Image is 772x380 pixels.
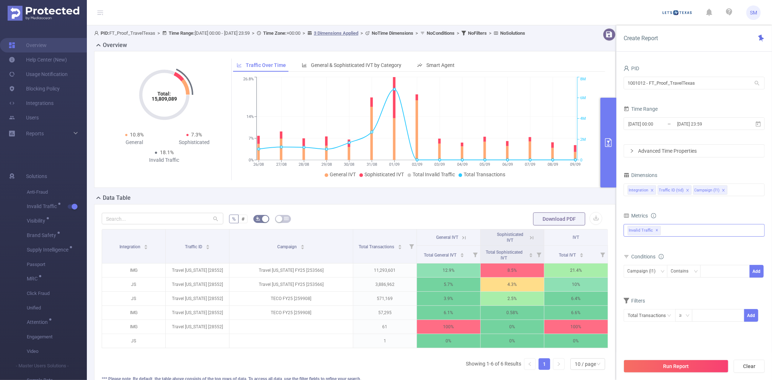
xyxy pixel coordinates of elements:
span: Dimensions [624,172,658,178]
tspan: 0 [580,158,582,162]
p: 10% [544,278,608,291]
i: icon: line-chart [237,63,242,68]
i: icon: bar-chart [302,63,307,68]
li: 1 [539,358,550,370]
tspan: 07/09 [525,162,535,167]
p: 6.1% [417,306,480,320]
div: Sort [206,244,210,248]
i: icon: caret-down [301,246,305,249]
li: Integration [628,185,656,195]
i: icon: down [596,362,601,367]
span: 10.8% [130,132,144,138]
a: Blocking Policy [9,81,60,96]
span: Passport [27,257,87,272]
tspan: 09/09 [570,162,581,167]
li: Previous Page [524,358,536,370]
input: Start date [628,119,686,129]
i: icon: caret-up [144,244,148,246]
a: Users [9,110,39,125]
span: MRC [27,276,40,281]
i: icon: caret-down [398,246,402,249]
p: 3.9% [417,292,480,305]
span: # [241,216,245,222]
tspan: 01/09 [389,162,400,167]
i: icon: table [284,216,288,221]
span: Invalid Traffic [628,226,661,235]
button: Download PDF [533,212,585,225]
div: Sort [398,244,402,248]
span: General & Sophisticated IVT by Category [311,62,401,68]
span: Create Report [624,35,658,42]
p: IMG [102,320,165,334]
span: Conditions [632,254,664,259]
span: Attention [27,320,50,325]
p: 3,886,962 [353,278,417,291]
p: 0% [481,320,544,334]
span: Unified [27,301,87,315]
p: 0% [417,334,480,348]
span: > [487,30,494,36]
p: 21.4% [544,263,608,277]
tspan: 05/09 [480,162,490,167]
a: 1 [539,359,550,370]
span: Total Invalid Traffic [413,172,455,177]
u: 3 Dimensions Applied [314,30,358,36]
tspan: 29/08 [321,162,332,167]
div: Sort [579,252,584,256]
span: General IVT [436,235,458,240]
tspan: 30/08 [344,162,354,167]
i: icon: close [650,189,654,193]
li: Next Page [553,358,565,370]
tspan: 6M [580,96,586,100]
span: Integration [119,244,142,249]
span: Sophisticated IVT [497,232,523,243]
tspan: 08/09 [548,162,558,167]
p: 11,293,601 [353,263,417,277]
b: Time Range: [169,30,195,36]
i: icon: caret-up [206,244,210,246]
p: Travel [US_STATE] [28552] [166,306,229,320]
a: Reports [26,126,44,141]
tspan: 7% [249,136,254,141]
span: IVT [573,235,579,240]
span: ✕ [656,226,659,235]
tspan: 03/09 [434,162,445,167]
div: Invalid Traffic [135,156,194,164]
i: icon: down [661,269,665,274]
tspan: 06/09 [502,162,513,167]
div: Integration [629,186,649,195]
div: Sort [460,252,464,256]
i: icon: caret-up [398,244,402,246]
p: 12.9% [417,263,480,277]
span: PID [624,66,640,71]
button: Run Report [624,360,729,373]
tspan: 0% [249,158,254,162]
tspan: 14% [246,115,254,119]
i: icon: caret-up [460,252,464,254]
i: icon: caret-down [580,254,584,257]
p: 0% [544,334,608,348]
span: Filters [624,298,645,304]
span: > [155,30,162,36]
p: Travel [US_STATE] FY25 [253566] [229,278,353,291]
span: > [300,30,307,36]
i: icon: close [722,189,725,193]
p: JS [102,334,165,348]
span: Video [27,344,87,359]
tspan: 04/09 [457,162,468,167]
span: Traffic Over Time [246,62,286,68]
span: SM [750,5,757,20]
a: Overview [9,38,47,52]
span: Engagement [27,330,87,344]
tspan: Total: [158,91,171,97]
i: icon: caret-down [529,254,533,257]
i: icon: caret-down [144,246,148,249]
div: Sort [529,252,533,256]
h2: Data Table [103,194,131,202]
tspan: 28/08 [299,162,309,167]
p: 0% [481,334,544,348]
i: icon: info-circle [659,254,664,259]
p: 100% [417,320,480,334]
i: icon: down [694,269,698,274]
i: icon: left [528,362,532,366]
